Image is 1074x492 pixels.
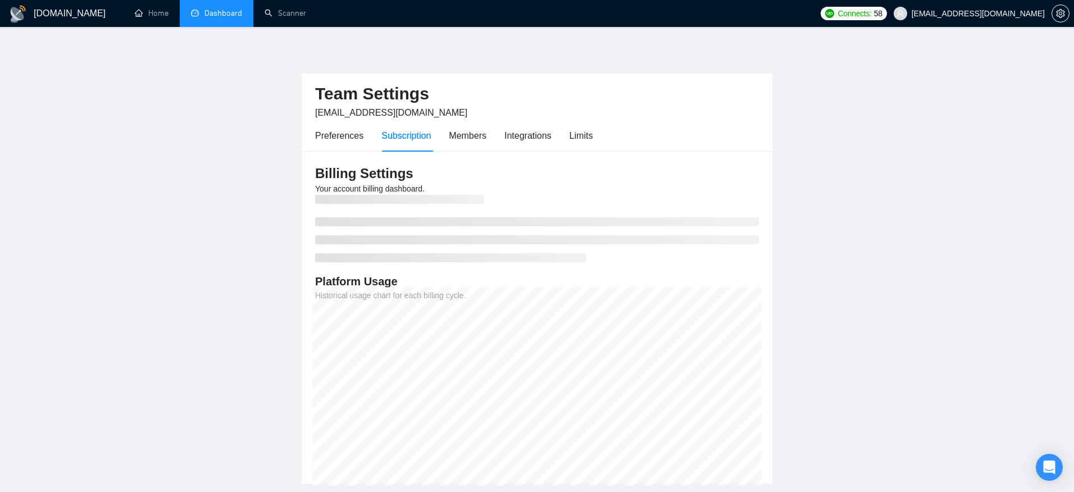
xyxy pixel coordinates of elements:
img: logo [9,5,27,23]
span: Your account billing dashboard. [315,184,425,193]
a: setting [1052,9,1070,18]
span: user [896,10,904,17]
div: Limits [570,129,593,143]
div: Open Intercom Messenger [1036,454,1063,481]
div: Members [449,129,486,143]
button: setting [1052,4,1070,22]
a: dashboardDashboard [191,8,242,18]
h3: Billing Settings [315,165,759,183]
div: Preferences [315,129,363,143]
div: Subscription [381,129,431,143]
span: setting [1052,9,1069,18]
span: Connects: [838,7,871,20]
h2: Team Settings [315,83,759,106]
span: 58 [874,7,882,20]
div: Integrations [504,129,552,143]
span: [EMAIL_ADDRESS][DOMAIN_NAME] [315,108,467,117]
a: homeHome [135,8,169,18]
img: upwork-logo.png [825,9,834,18]
h4: Platform Usage [315,274,759,289]
a: searchScanner [265,8,306,18]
